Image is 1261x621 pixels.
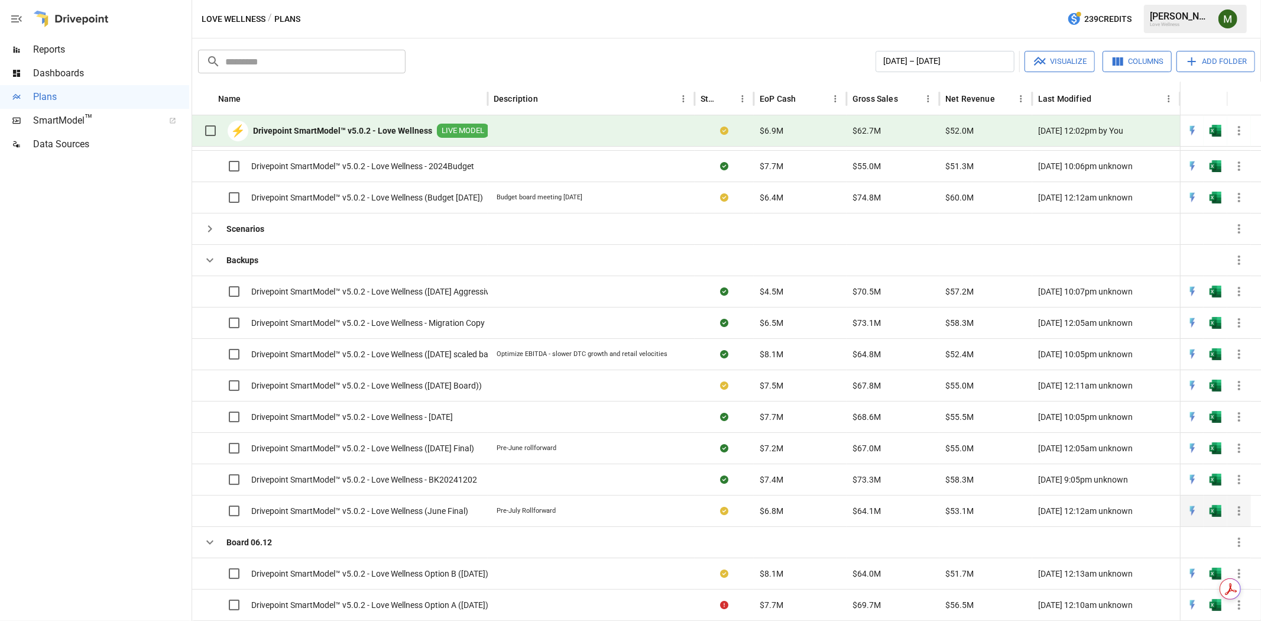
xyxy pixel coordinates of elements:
div: Pre-June rollforward [497,444,556,453]
span: $7.7M [760,599,783,611]
span: $6.9M [760,125,783,137]
div: Pre-July Rollforward [497,506,556,516]
span: 239 Credits [1084,12,1132,27]
div: Open in Quick Edit [1187,568,1198,580]
div: Error during sync. [720,599,728,611]
div: Your plan has changes in Excel that are not reflected in the Drivepoint Data Warehouse, select "S... [720,568,728,580]
div: Sync complete [720,442,728,454]
span: $55.0M [945,442,974,454]
span: $67.0M [852,442,881,454]
button: Description column menu [675,90,692,107]
img: excel-icon.76473adf.svg [1210,568,1221,580]
span: $7.2M [760,442,783,454]
span: $7.7M [760,160,783,172]
div: Your plan has changes in Excel that are not reflected in the Drivepoint Data Warehouse, select "S... [720,192,728,203]
div: Open in Excel [1210,411,1221,423]
div: Open in Excel [1210,474,1221,486]
div: Your plan has changes in Excel that are not reflected in the Drivepoint Data Warehouse, select "S... [720,125,728,137]
b: Backups [226,254,258,266]
span: $58.3M [945,474,974,486]
img: quick-edit-flash.b8aec18c.svg [1187,505,1198,517]
button: Add Folder [1176,51,1255,72]
span: Drivepoint SmartModel™ v5.0.2 - Love Wellness (June Final) [251,505,468,517]
div: Open in Excel [1210,568,1221,580]
button: Visualize [1025,51,1095,72]
div: Open in Quick Edit [1187,474,1198,486]
div: Open in Excel [1210,125,1221,137]
img: excel-icon.76473adf.svg [1210,317,1221,329]
button: Sort [797,90,813,107]
span: $55.5M [945,411,974,423]
img: quick-edit-flash.b8aec18c.svg [1187,568,1198,580]
div: Open in Excel [1210,192,1221,203]
span: $6.4M [760,192,783,203]
span: Drivepoint SmartModel™ v5.0.2 - Love Wellness Option B ([DATE]) [251,568,488,580]
button: Net Revenue column menu [1013,90,1029,107]
div: Open in Excel [1210,505,1221,517]
span: $8.1M [760,568,783,580]
span: $52.4M [945,348,974,360]
div: Open in Excel [1210,599,1221,611]
img: excel-icon.76473adf.svg [1210,380,1221,392]
span: $51.3M [945,160,974,172]
button: Love Wellness [202,12,265,27]
b: Scenarios [226,223,264,235]
div: [DATE] 10:05pm unknown [1032,401,1180,432]
div: [DATE] 12:05am unknown [1032,307,1180,338]
span: $67.8M [852,380,881,392]
span: $70.5M [852,286,881,297]
span: $53.1M [945,505,974,517]
div: Description [494,94,538,103]
button: Meredith Lacasse [1211,2,1244,35]
span: Drivepoint SmartModel™ v5.0.2 - Love Wellness (Budget [DATE]) [251,192,483,203]
img: excel-icon.76473adf.svg [1210,411,1221,423]
span: Plans [33,90,189,104]
span: $6.8M [760,505,783,517]
div: [PERSON_NAME] [1150,11,1211,22]
b: Drivepoint SmartModel™ v5.0.2 - Love Wellness [253,125,432,137]
button: Gross Sales column menu [920,90,936,107]
div: Open in Quick Edit [1187,442,1198,454]
span: Drivepoint SmartModel™ v5.0.2 - Love Wellness ([DATE] Final) [251,442,474,454]
span: Drivepoint SmartModel™ v5.0.2 - Love Wellness - Migration Copy [251,317,485,329]
span: Reports [33,43,189,57]
img: excel-icon.76473adf.svg [1210,505,1221,517]
button: Columns [1103,51,1172,72]
div: [DATE] 12:11am unknown [1032,370,1180,401]
div: [DATE] 9:05pm unknown [1032,464,1180,495]
span: $64.1M [852,505,881,517]
img: excel-icon.76473adf.svg [1210,474,1221,486]
img: quick-edit-flash.b8aec18c.svg [1187,442,1198,454]
button: Sort [1234,90,1251,107]
div: Last Modified [1038,94,1091,103]
div: Your plan has changes in Excel that are not reflected in the Drivepoint Data Warehouse, select "S... [720,505,728,517]
button: Status column menu [734,90,751,107]
span: $4.5M [760,286,783,297]
span: $69.7M [852,599,881,611]
span: $74.8M [852,192,881,203]
div: [DATE] 12:05am unknown [1032,432,1180,464]
div: Sync complete [720,317,728,329]
span: $56.5M [945,599,974,611]
img: excel-icon.76473adf.svg [1210,125,1221,137]
span: $55.0M [852,160,881,172]
img: excel-icon.76473adf.svg [1210,286,1221,297]
span: $57.2M [945,286,974,297]
span: $55.0M [945,380,974,392]
span: Drivepoint SmartModel™ v5.0.2 - Love Wellness - [DATE] [251,411,453,423]
span: $7.5M [760,380,783,392]
div: Meredith Lacasse [1218,9,1237,28]
div: Open in Excel [1210,442,1221,454]
div: Net Revenue [945,94,995,103]
img: quick-edit-flash.b8aec18c.svg [1187,160,1198,172]
button: EoP Cash column menu [827,90,844,107]
div: Open in Excel [1210,380,1221,392]
img: excel-icon.76473adf.svg [1210,442,1221,454]
div: Status [701,94,717,103]
div: Optimize EBITDA - slower DTC growth and retail velocities [497,350,667,359]
div: Open in Quick Edit [1187,317,1198,329]
div: [DATE] 12:12am unknown [1032,182,1180,213]
span: Data Sources [33,137,189,151]
div: Open in Excel [1210,286,1221,297]
span: Drivepoint SmartModel™ v5.0.2 - Love Wellness ([DATE] Board)) [251,380,482,392]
